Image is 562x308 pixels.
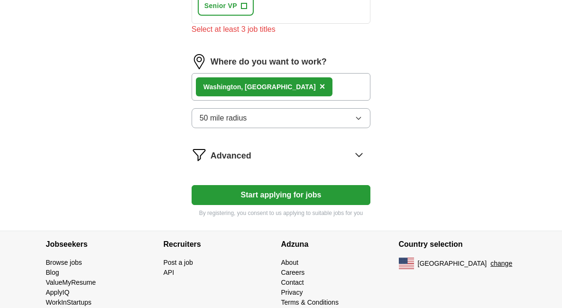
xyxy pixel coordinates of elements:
a: ApplyIQ [46,289,70,296]
a: About [281,259,299,266]
img: US flag [399,258,414,269]
a: Privacy [281,289,303,296]
img: location.png [192,54,207,69]
button: change [490,259,512,269]
a: Careers [281,269,305,276]
strong: Wa [203,83,213,91]
p: By registering, you consent to us applying to suitable jobs for you [192,209,371,217]
button: 50 mile radius [192,108,371,128]
a: Browse jobs [46,259,82,266]
a: Blog [46,269,59,276]
button: Start applying for jobs [192,185,371,205]
span: × [320,81,325,92]
a: Terms & Conditions [281,299,339,306]
a: API [164,269,175,276]
span: [GEOGRAPHIC_DATA] [418,259,487,269]
a: ValueMyResume [46,279,96,286]
span: Advanced [211,149,251,162]
span: Senior VP [204,1,237,11]
div: shington, [GEOGRAPHIC_DATA] [203,82,316,92]
label: Where do you want to work? [211,56,327,68]
button: × [320,80,325,94]
h4: Country selection [399,231,516,258]
a: Contact [281,279,304,286]
a: Post a job [164,259,193,266]
div: Select at least 3 job titles [192,24,371,35]
a: WorkInStartups [46,299,92,306]
img: filter [192,147,207,162]
span: 50 mile radius [200,112,247,124]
